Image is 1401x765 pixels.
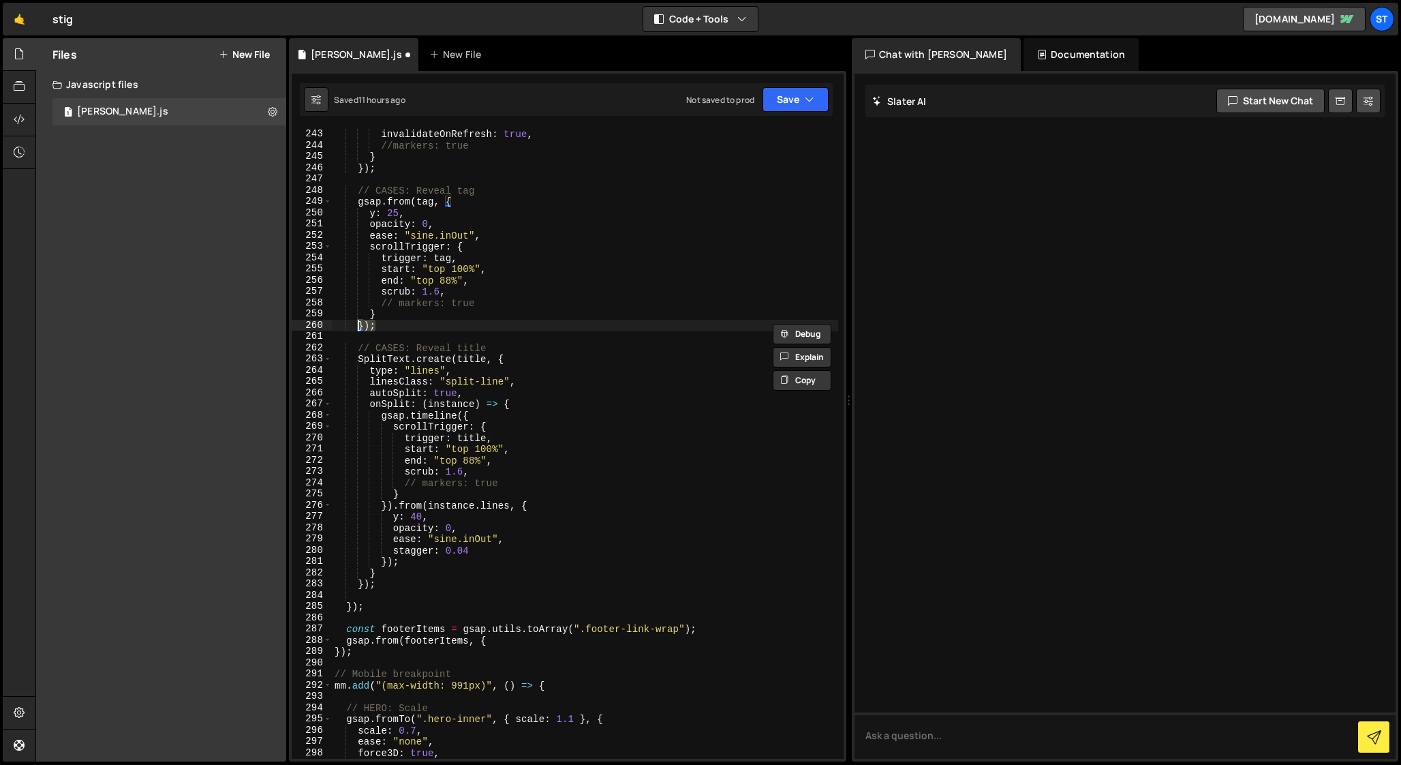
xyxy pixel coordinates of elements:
div: 284 [292,590,332,601]
div: 262 [292,342,332,354]
div: Not saved to prod [686,94,754,106]
div: New File [429,48,487,61]
div: 294 [292,702,332,714]
div: 272 [292,455,332,466]
div: 273 [292,466,332,477]
div: 266 [292,387,332,399]
div: 274 [292,477,332,489]
div: 265 [292,376,332,387]
button: Start new chat [1216,89,1325,113]
div: 253 [292,241,332,252]
a: St [1370,7,1394,31]
div: 248 [292,185,332,196]
button: Code + Tools [643,7,758,31]
div: 279 [292,533,332,545]
div: 295 [292,713,332,725]
div: 267 [292,398,332,410]
div: Javascript files [36,71,286,98]
button: New File [219,49,270,60]
div: 250 [292,207,332,219]
div: 269 [292,421,332,432]
div: 275 [292,488,332,500]
div: 280 [292,545,332,556]
a: [DOMAIN_NAME] [1243,7,1366,31]
div: 292 [292,680,332,691]
div: 260 [292,320,332,331]
button: Copy [773,370,831,391]
div: 297 [292,736,332,747]
div: stig [52,11,74,27]
h2: Files [52,47,77,62]
div: 246 [292,162,332,174]
div: 296 [292,725,332,736]
div: 271 [292,443,332,455]
a: 🤙 [3,3,36,35]
div: Chat with [PERSON_NAME] [852,38,1021,71]
div: 288 [292,635,332,646]
div: [PERSON_NAME].js [311,48,402,61]
div: 282 [292,567,332,579]
div: 278 [292,522,332,534]
div: 289 [292,646,332,657]
div: 259 [292,308,332,320]
div: 276 [292,500,332,511]
button: Debug [773,324,831,344]
div: 256 [292,275,332,286]
button: Save [763,87,829,112]
h2: Slater AI [872,95,927,108]
div: 287 [292,623,332,635]
div: 255 [292,263,332,275]
div: 281 [292,556,332,567]
div: 298 [292,747,332,759]
div: Documentation [1023,38,1139,71]
div: 270 [292,432,332,444]
div: 249 [292,196,332,207]
div: 293 [292,691,332,702]
div: 16026/42920.js [52,98,286,125]
div: 283 [292,578,332,590]
div: 257 [292,286,332,297]
div: 251 [292,218,332,230]
div: 268 [292,410,332,421]
div: 252 [292,230,332,241]
div: 254 [292,252,332,264]
div: 258 [292,297,332,309]
div: 247 [292,173,332,185]
div: 244 [292,140,332,151]
div: 285 [292,601,332,612]
div: [PERSON_NAME].js [77,106,168,118]
span: 1 [64,108,72,119]
div: 286 [292,612,332,624]
div: 263 [292,353,332,365]
button: Explain [773,347,831,367]
div: 291 [292,668,332,680]
div: Saved [334,94,405,106]
div: 243 [292,128,332,140]
div: 261 [292,331,332,342]
div: 277 [292,511,332,522]
div: 290 [292,657,332,669]
div: 264 [292,365,332,376]
div: 245 [292,151,332,162]
div: 11 hours ago [358,94,405,106]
